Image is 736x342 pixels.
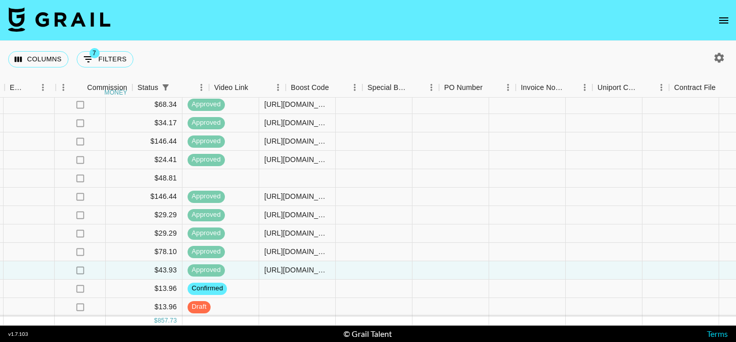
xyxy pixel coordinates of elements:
[158,80,173,95] button: Show filters
[188,302,211,312] span: draft
[362,78,439,98] div: Special Booking Type
[592,78,669,98] div: Uniport Contact Email
[264,228,330,238] div: https://www.tiktok.com/@stephaniemiec/video/7551952025999789343
[264,136,330,146] div: https://www.tiktok.com/@leodibaa/video/7552961756692319510
[87,78,127,98] div: Commission
[158,80,173,95] div: 1 active filter
[157,316,177,325] div: 857.73
[106,132,182,151] div: $146.44
[329,80,343,95] button: Sort
[56,80,71,95] button: Menu
[188,155,225,165] span: approved
[24,80,38,95] button: Sort
[188,136,225,146] span: approved
[106,224,182,243] div: $29.29
[8,331,28,337] div: v 1.7.103
[10,78,24,98] div: Expenses: Remove Commission?
[516,78,592,98] div: Invoice Notes
[597,78,639,98] div: Uniport Contact Email
[482,80,497,95] button: Sort
[35,80,51,95] button: Menu
[409,80,424,95] button: Sort
[214,78,248,98] div: Video Link
[188,118,225,128] span: approved
[188,229,225,238] span: approved
[264,154,330,165] div: https://www.tiktok.com/@da.vinci69/photo/7551548962965097759?is_from_webapp=1&sender_device=pc&we...
[563,80,577,95] button: Sort
[439,78,516,98] div: PO Number
[5,78,56,98] div: Expenses: Remove Commission?
[106,151,182,169] div: $24.41
[716,80,730,95] button: Sort
[137,78,158,98] div: Status
[707,329,728,338] a: Terms
[188,265,225,275] span: approved
[188,192,225,201] span: approved
[577,80,592,95] button: Menu
[73,80,87,95] button: Sort
[639,80,654,95] button: Sort
[188,284,227,293] span: confirmed
[77,51,133,67] button: Show filters
[500,80,516,95] button: Menu
[106,206,182,224] div: $29.29
[264,191,330,201] div: https://www.tiktok.com/@leodibaa/video/7553351438194265366?is_from_webapp=1&sender_device=pc&web_...
[264,246,330,257] div: https://www.tiktok.com/@tristipoopoo/video/7551965011455806750?is_from_webapp=1&sender_device=pc&...
[291,78,329,98] div: Boost Code
[424,80,439,95] button: Menu
[248,80,263,95] button: Sort
[106,169,182,188] div: $48.81
[714,10,734,31] button: open drawer
[674,78,716,98] div: Contract File
[154,316,158,325] div: $
[188,210,225,220] span: approved
[347,80,362,95] button: Menu
[444,78,482,98] div: PO Number
[343,329,392,339] div: © Grail Talent
[264,265,330,275] div: https://www.tiktok.com/@tristipoopoo/video/7553989341278702878?is_from_webapp=1&sender_device=pc&...
[106,298,182,316] div: $13.96
[132,78,209,98] div: Status
[264,210,330,220] div: https://www.tiktok.com/@elalouweezy/video/7551879409645538582?is_from_webapp=1&sender_device=pc&w...
[106,96,182,114] div: $68.34
[264,118,330,128] div: https://www.tiktok.com/@stephaniemiec/video/7550890298247826719?is_from_webapp=1&sender_device=pc...
[173,80,187,95] button: Sort
[286,78,362,98] div: Boost Code
[106,114,182,132] div: $34.17
[106,280,182,298] div: $13.96
[209,78,286,98] div: Video Link
[8,51,68,67] button: Select columns
[270,80,286,95] button: Menu
[8,7,110,32] img: Grail Talent
[367,78,409,98] div: Special Booking Type
[104,89,127,96] div: money
[654,80,669,95] button: Menu
[106,188,182,206] div: $146.44
[89,48,100,58] span: 7
[188,100,225,109] span: approved
[521,78,563,98] div: Invoice Notes
[106,243,182,261] div: $78.10
[106,261,182,280] div: $43.93
[264,99,330,109] div: https://www.tiktok.com/@tristipoopoo/video/7550850185195293982?is_from_webapp=1&sender_device=pc&...
[194,80,209,95] button: Menu
[188,247,225,257] span: approved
